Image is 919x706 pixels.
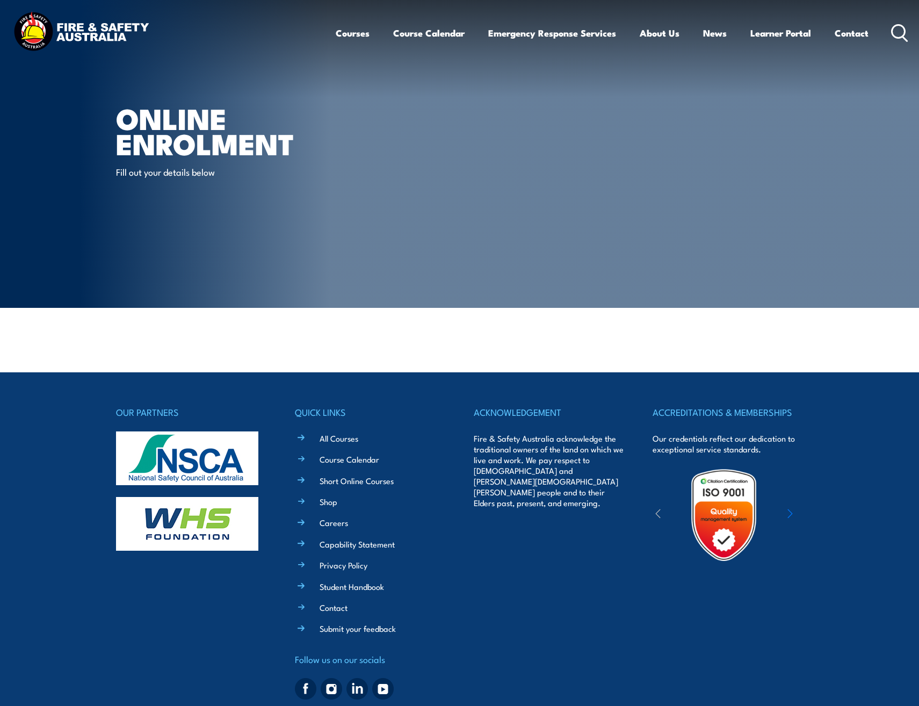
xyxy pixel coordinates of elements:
h4: ACKNOWLEDGEMENT [474,405,624,420]
a: Short Online Courses [320,475,394,486]
img: nsca-logo-footer [116,431,258,485]
a: Course Calendar [393,19,465,47]
a: Contact [320,602,348,613]
a: Learner Portal [750,19,811,47]
a: Contact [835,19,869,47]
h4: QUICK LINKS [295,405,445,420]
h4: Follow us on our socials [295,652,445,667]
img: ewpa-logo [771,496,865,534]
a: Course Calendar [320,453,379,465]
a: About Us [640,19,679,47]
a: Careers [320,517,348,528]
h1: Online Enrolment [116,105,381,155]
a: Privacy Policy [320,559,367,571]
a: Submit your feedback [320,623,396,634]
p: Fill out your details below [116,165,312,178]
h4: ACCREDITATIONS & MEMBERSHIPS [653,405,803,420]
img: whs-logo-footer [116,497,258,551]
a: News [703,19,727,47]
a: All Courses [320,433,358,444]
p: Our credentials reflect our dedication to exceptional service standards. [653,433,803,455]
a: Emergency Response Services [488,19,616,47]
p: Fire & Safety Australia acknowledge the traditional owners of the land on which we live and work.... [474,433,624,508]
a: Capability Statement [320,538,395,550]
img: Untitled design (19) [677,468,771,562]
a: Shop [320,496,337,507]
h4: OUR PARTNERS [116,405,266,420]
a: Student Handbook [320,581,384,592]
a: Courses [336,19,370,47]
